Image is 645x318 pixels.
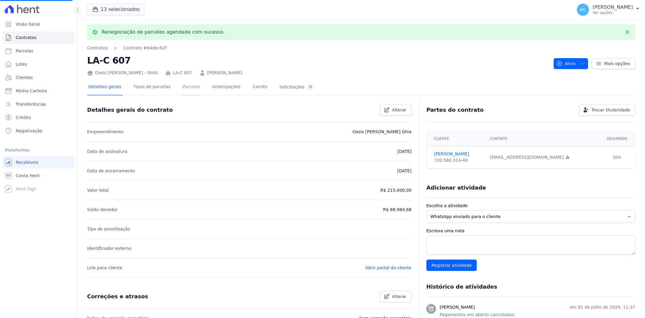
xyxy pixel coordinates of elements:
[123,45,167,51] a: Contrato #84ebcb2f
[16,48,33,54] span: Parcelas
[380,104,412,116] a: Alterar
[279,84,314,90] div: Solicitações
[132,79,172,95] a: Tipos de parcelas
[2,170,75,182] a: Conta Hent
[2,85,75,97] a: Minha Carteira
[181,79,201,95] a: Parcelas
[307,84,314,90] div: 0
[87,167,135,174] p: Data de encerramento
[16,35,36,41] span: Contratos
[434,151,483,157] a: [PERSON_NAME]
[486,132,599,146] th: Contato
[593,4,633,10] p: [PERSON_NAME]
[251,79,269,95] a: Carnês
[440,312,635,318] p: Pagamentos em aberto cancelados.
[380,291,412,302] a: Alterar
[87,293,148,300] h3: Correções e atrasos
[440,304,475,310] h3: [PERSON_NAME]
[2,156,75,168] a: Recebíveis
[87,128,124,135] p: Empreendimento
[383,206,412,213] p: R$ 88.984,68
[2,125,75,137] a: Negativação
[434,157,483,164] div: 720.580.314-40
[604,61,630,67] span: Mais opções
[426,260,477,271] input: Registrar atividade
[16,101,46,107] span: Transferências
[397,148,412,155] p: [DATE]
[592,58,635,69] a: Mais opções
[87,206,118,213] p: Saldo devedor
[554,58,588,69] button: Ativo
[580,8,586,12] span: ML
[490,154,595,161] div: [EMAIL_ADDRESS][DOMAIN_NAME]
[207,70,242,76] a: [PERSON_NAME]
[16,114,31,121] span: Crédito
[87,45,167,51] nav: Breadcrumb
[380,187,412,194] p: R$ 215.000,00
[397,167,412,174] p: [DATE]
[426,283,497,290] h3: Histórico de atividades
[427,132,486,146] th: Cliente
[2,58,75,70] a: Lotes
[278,79,315,95] a: Solicitações0
[87,45,108,51] a: Contratos
[2,98,75,110] a: Transferências
[211,79,242,95] a: Antecipações
[2,18,75,30] a: Visão Geral
[2,71,75,84] a: Clientes
[2,111,75,124] a: Crédito
[426,203,635,209] label: Escolha a atividade
[5,147,72,154] div: Plataformas
[16,88,47,94] span: Minha Carteira
[87,148,127,155] p: Data de assinatura
[87,106,173,114] h3: Detalhes gerais do contrato
[2,45,75,57] a: Parcelas
[556,58,576,69] span: Ativo
[579,104,635,116] a: Trocar titularidade
[102,29,225,35] p: Renegociação de parcelas agendada com sucesso.
[570,304,635,310] p: em 01 de Julho de 2024, 11:37
[16,159,38,165] span: Recebíveis
[87,225,130,233] p: Tipo de amortização
[353,128,412,135] p: Oasis [PERSON_NAME] Ghia
[87,70,158,76] div: Oasis [PERSON_NAME] - GHIA
[426,228,635,234] label: Escreva uma nota
[16,21,40,27] span: Visão Geral
[426,184,486,191] h3: Adicionar atividade
[593,10,633,15] p: Ver opções
[87,54,549,67] h2: LA-C 607
[87,45,549,51] nav: Breadcrumb
[87,4,145,15] button: 13 selecionados
[392,107,407,113] span: Alterar
[87,264,122,271] p: Link para cliente
[2,31,75,44] a: Contratos
[572,1,645,18] button: ML [PERSON_NAME] Ver opções
[16,75,33,81] span: Clientes
[87,187,109,194] p: Valor total
[599,146,635,169] td: Sim
[16,61,27,67] span: Lotes
[173,70,192,76] a: LA-C 607
[599,132,635,146] th: Segurado
[426,106,484,114] h3: Partes do contrato
[591,107,630,113] span: Trocar titularidade
[87,245,131,252] p: Identificador externo
[16,173,40,179] span: Conta Hent
[392,293,407,300] span: Alterar
[87,79,123,95] a: Detalhes gerais
[365,265,412,270] a: Abrir portal do cliente
[16,128,42,134] span: Negativação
